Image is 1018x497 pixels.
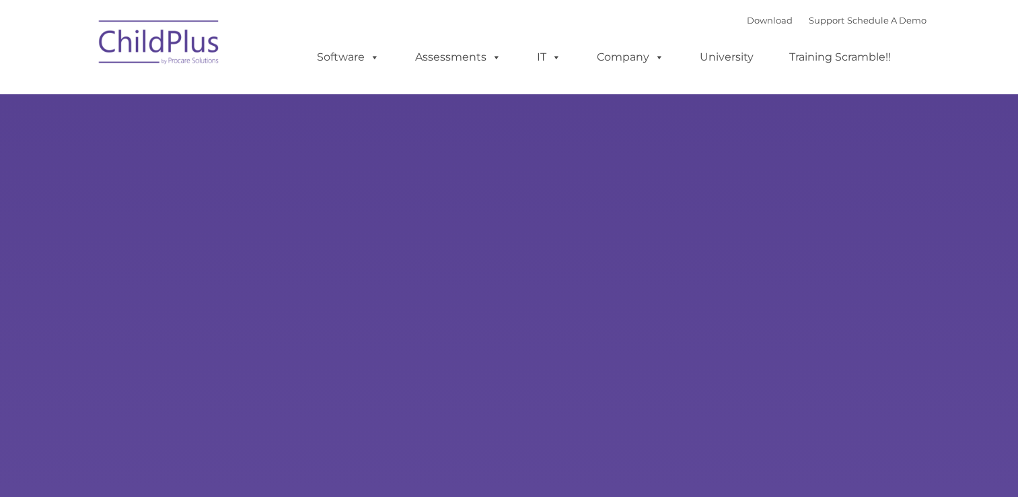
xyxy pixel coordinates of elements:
a: Assessments [402,44,515,71]
a: Training Scramble!! [776,44,904,71]
a: Company [583,44,678,71]
img: ChildPlus by Procare Solutions [92,11,227,78]
font: | [747,15,926,26]
a: Download [747,15,793,26]
a: Software [303,44,393,71]
a: University [686,44,767,71]
a: Support [809,15,844,26]
a: Schedule A Demo [847,15,926,26]
a: IT [523,44,575,71]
